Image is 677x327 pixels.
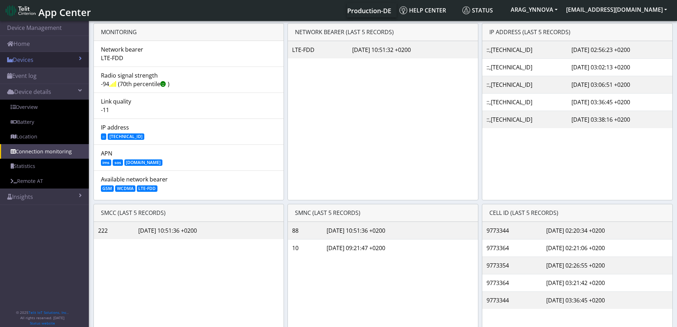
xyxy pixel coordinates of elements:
[94,23,284,41] div: MONITORING
[124,159,163,166] span: [DOMAIN_NAME]
[347,6,391,15] span: Production-DE
[348,41,478,59] td: [DATE] 10:51:32 +0200
[462,6,470,14] img: status.svg
[567,76,672,94] td: [DATE] 03:06:51 +0200
[101,185,114,192] span: GSM
[482,23,672,41] div: IP address (Last 5 records)
[94,204,284,222] div: SMCC (Last 5 records)
[399,6,446,14] span: Help center
[28,310,68,315] a: Telit IoT Solutions, Inc.
[322,222,478,239] td: [DATE] 10:51:36 +0200
[113,159,123,166] span: sos
[562,3,671,16] button: [EMAIL_ADDRESS][DOMAIN_NAME]
[38,6,91,19] span: App Center
[96,54,282,62] div: LTE-FDD
[542,292,672,309] td: [DATE] 03:36:45 +0200
[6,3,90,18] a: App Center
[288,204,478,222] div: SMNC (Last 5 records)
[101,133,107,140] span: ::
[482,76,567,94] td: ::,[TECHNICAL_ID]
[101,80,109,88] span: -94
[96,175,282,184] div: Available network bearer
[96,97,282,106] div: Link quality
[96,149,282,158] div: APN
[482,41,567,59] td: ::,[TECHNICAL_ID]
[94,222,134,239] td: 222
[96,106,282,114] div: -11
[397,3,460,17] a: Help center
[288,239,322,257] td: 10
[347,3,391,17] a: Your current platform instance
[288,41,348,59] td: LTE-FDD
[137,185,158,192] span: LTE-FDD
[482,59,567,76] td: ::,[TECHNICAL_ID]
[120,80,160,88] span: 70th percentile
[288,222,322,239] td: 88
[460,3,506,17] a: Status
[96,80,282,88] div: ( )
[322,239,478,257] td: [DATE] 09:21:47 +0200
[288,23,478,41] div: Network bearer (Last 5 records)
[6,5,36,16] img: logo-telit-cinterion-gw-new.png
[567,59,672,76] td: [DATE] 03:02:13 +0200
[16,310,69,315] p: © 2025 .
[96,45,282,54] div: Network bearer
[30,321,55,326] a: Status website
[482,239,542,257] td: 9773364
[482,94,567,111] td: ::,[TECHNICAL_ID]
[462,6,493,14] span: Status
[96,71,282,80] div: Radio signal strength
[101,159,112,166] span: ims
[482,274,542,292] td: 9773364
[506,3,562,16] button: ARAG_YNNOVA
[134,222,284,239] td: [DATE] 10:51:36 +0200
[542,222,672,239] td: [DATE] 02:20:34 +0200
[482,257,542,274] td: 9773354
[115,185,135,192] span: WCDMA
[482,292,542,309] td: 9773344
[542,274,672,292] td: [DATE] 03:21:42 +0200
[567,94,672,111] td: [DATE] 03:36:45 +0200
[16,315,69,321] p: All rights reserved. [DATE]
[567,111,672,128] td: [DATE] 03:38:16 +0200
[542,239,672,257] td: [DATE] 02:21:06 +0200
[542,257,672,274] td: [DATE] 02:26:55 +0200
[567,41,672,59] td: [DATE] 02:56:23 +0200
[482,111,567,128] td: ::,[TECHNICAL_ID]
[96,123,282,132] div: IP address
[482,222,542,239] td: 9773344
[108,133,144,140] span: [TECHNICAL_ID]
[399,6,407,14] img: knowledge.svg
[482,204,672,222] div: Cell ID (Last 5 records)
